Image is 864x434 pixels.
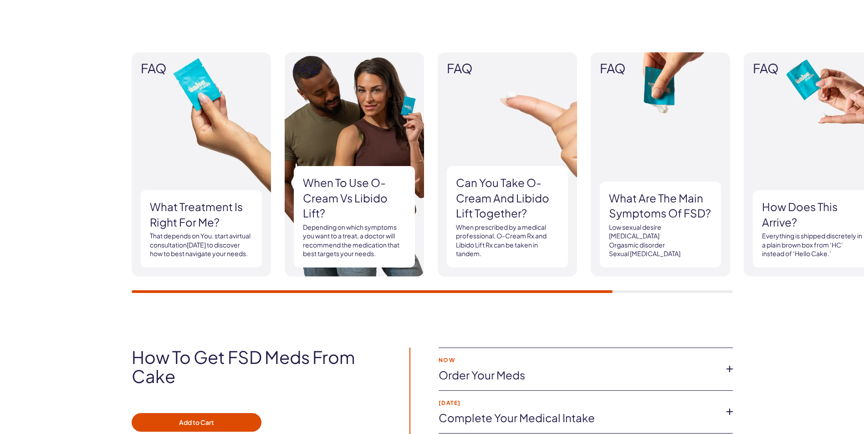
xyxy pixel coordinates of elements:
[132,413,261,432] button: Add to Cart
[600,61,721,76] span: FAQ
[609,249,712,258] li: Sexual [MEDICAL_DATA]
[439,400,718,406] strong: [DATE]
[294,61,415,76] span: FAQ
[456,175,559,221] h3: Can you take O-Cream and Libido Lift together?
[609,191,712,221] h3: What are the main symptoms of FSD?
[141,61,262,76] span: FAQ
[150,199,253,230] h3: What treatment is right for me?
[303,175,406,221] h3: When to use O-Cream Vs Libido lift?
[439,368,718,383] a: Order your meds
[303,223,406,258] p: Depending on which symptoms you want to a treat, a doctor will recommend the medication that best...
[132,348,384,386] h2: How to get FSD meds from Cake
[456,223,559,258] p: When prescribed by a medical professional, O-Cream Rx and Libido Lift Rx can be taken in tandem.
[439,357,718,363] strong: Now
[150,232,251,249] a: virtual consultation
[447,61,568,76] span: FAQ
[609,223,712,232] li: Low sexual desire
[439,410,718,426] a: Complete your medical intake
[609,241,712,250] li: Orgasmic disorder
[609,232,712,241] li: [MEDICAL_DATA]
[150,232,253,258] p: That depends on You. start a [DATE] to discover how to best navigate your needs.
